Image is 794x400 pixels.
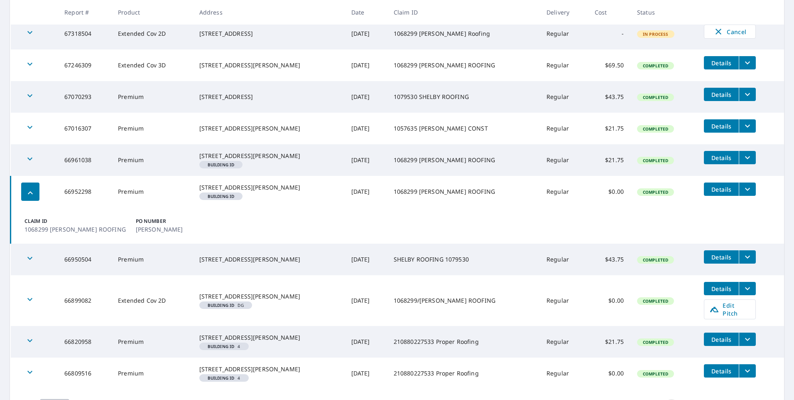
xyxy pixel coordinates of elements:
[704,88,739,101] button: detailsBtn-67070293
[739,88,756,101] button: filesDropdownBtn-67070293
[208,194,235,198] em: Building ID
[387,326,540,358] td: 210880227533 Proper Roofing
[136,217,186,225] p: PO Number
[739,56,756,69] button: filesDropdownBtn-67246309
[638,31,674,37] span: In Process
[638,158,673,163] span: Completed
[111,144,193,176] td: Premium
[704,25,756,39] button: Cancel
[345,358,387,389] td: [DATE]
[638,298,673,304] span: Completed
[704,250,739,264] button: detailsBtn-66950504
[638,126,673,132] span: Completed
[638,94,673,100] span: Completed
[345,176,387,207] td: [DATE]
[345,81,387,113] td: [DATE]
[58,81,111,113] td: 67070293
[739,183,756,196] button: filesDropdownBtn-66952298
[588,113,630,144] td: $21.75
[25,225,126,234] p: 1068299 [PERSON_NAME] ROOFING
[588,18,630,49] td: -
[208,376,235,380] em: Building ID
[709,154,734,162] span: Details
[387,275,540,326] td: 1068299/[PERSON_NAME] ROOFING
[588,49,630,81] td: $69.50
[704,56,739,69] button: detailsBtn-67246309
[208,303,235,307] em: Building ID
[704,183,739,196] button: detailsBtn-66952298
[540,244,588,275] td: Regular
[540,358,588,389] td: Regular
[199,93,338,101] div: [STREET_ADDRESS]
[58,144,111,176] td: 66961038
[704,364,739,378] button: detailsBtn-66809516
[739,282,756,295] button: filesDropdownBtn-66899082
[199,333,338,342] div: [STREET_ADDRESS][PERSON_NAME]
[709,367,734,375] span: Details
[709,285,734,293] span: Details
[25,217,126,225] p: Claim ID
[638,371,673,377] span: Completed
[58,326,111,358] td: 66820958
[199,183,338,192] div: [STREET_ADDRESS][PERSON_NAME]
[709,185,734,193] span: Details
[208,163,235,167] em: Building ID
[58,275,111,326] td: 66899082
[345,244,387,275] td: [DATE]
[709,336,734,343] span: Details
[540,113,588,144] td: Regular
[345,326,387,358] td: [DATE]
[58,176,111,207] td: 66952298
[540,326,588,358] td: Regular
[704,333,739,346] button: detailsBtn-66820958
[136,225,186,234] p: [PERSON_NAME]
[387,358,540,389] td: 210880227533 Proper Roofing
[709,59,734,67] span: Details
[58,358,111,389] td: 66809516
[345,144,387,176] td: [DATE]
[540,49,588,81] td: Regular
[58,244,111,275] td: 66950504
[704,282,739,295] button: detailsBtn-66899082
[709,253,734,261] span: Details
[588,358,630,389] td: $0.00
[588,176,630,207] td: $0.00
[540,18,588,49] td: Regular
[199,365,338,373] div: [STREET_ADDRESS][PERSON_NAME]
[345,275,387,326] td: [DATE]
[111,113,193,144] td: Premium
[739,250,756,264] button: filesDropdownBtn-66950504
[203,376,245,380] span: 4
[739,364,756,378] button: filesDropdownBtn-66809516
[111,275,193,326] td: Extended Cov 2D
[588,81,630,113] td: $43.75
[199,30,338,38] div: [STREET_ADDRESS]
[387,113,540,144] td: 1057635 [PERSON_NAME] CONST
[345,49,387,81] td: [DATE]
[387,176,540,207] td: 1068299 [PERSON_NAME] ROOFING
[345,18,387,49] td: [DATE]
[709,91,734,99] span: Details
[58,49,111,81] td: 67246309
[199,61,338,69] div: [STREET_ADDRESS][PERSON_NAME]
[739,119,756,133] button: filesDropdownBtn-67016307
[638,257,673,263] span: Completed
[387,81,540,113] td: 1079530 SHELBY ROOFING
[638,63,673,69] span: Completed
[387,18,540,49] td: 1068299 [PERSON_NAME] Roofing
[111,358,193,389] td: Premium
[387,244,540,275] td: SHELBY ROOFING 1079530
[199,124,338,133] div: [STREET_ADDRESS][PERSON_NAME]
[713,27,747,37] span: Cancel
[345,113,387,144] td: [DATE]
[58,113,111,144] td: 67016307
[387,144,540,176] td: 1068299 [PERSON_NAME] ROOFING
[58,18,111,49] td: 67318504
[387,49,540,81] td: 1068299 [PERSON_NAME] ROOFING
[111,81,193,113] td: Premium
[111,49,193,81] td: Extended Cov 3D
[199,292,338,301] div: [STREET_ADDRESS][PERSON_NAME]
[111,326,193,358] td: Premium
[638,189,673,195] span: Completed
[199,152,338,160] div: [STREET_ADDRESS][PERSON_NAME]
